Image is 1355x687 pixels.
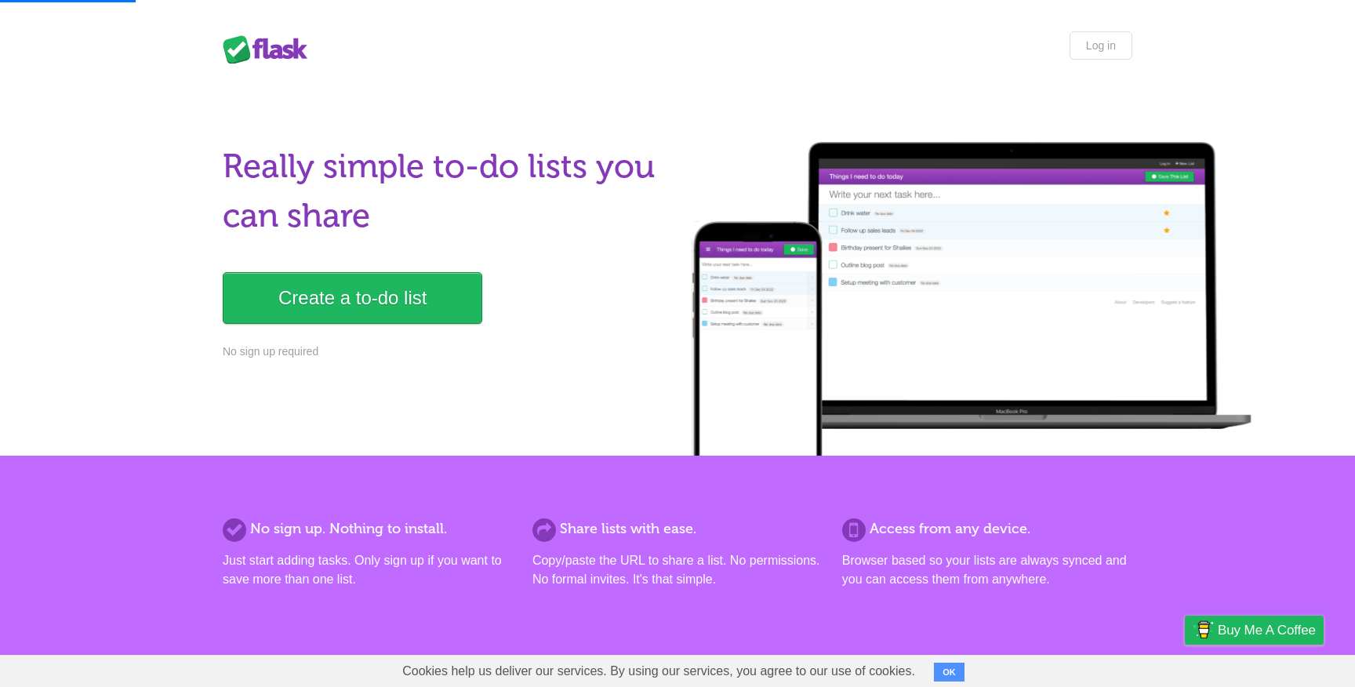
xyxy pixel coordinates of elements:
[223,142,668,241] h1: Really simple to-do lists you can share
[842,518,1132,540] h2: Access from any device.
[223,35,317,64] div: Flask Lists
[532,518,823,540] h2: Share lists with ease.
[387,656,931,687] span: Cookies help us deliver our services. By using our services, you agree to our use of cookies.
[1193,616,1214,643] img: Buy me a coffee
[223,272,482,324] a: Create a to-do list
[223,343,668,360] p: No sign up required
[223,551,513,589] p: Just start adding tasks. Only sign up if you want to save more than one list.
[532,551,823,589] p: Copy/paste the URL to share a list. No permissions. No formal invites. It's that simple.
[1218,616,1316,644] span: Buy me a coffee
[1070,31,1132,60] a: Log in
[223,518,513,540] h2: No sign up. Nothing to install.
[842,551,1132,589] p: Browser based so your lists are always synced and you can access them from anywhere.
[934,663,964,682] button: OK
[1185,616,1324,645] a: Buy me a coffee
